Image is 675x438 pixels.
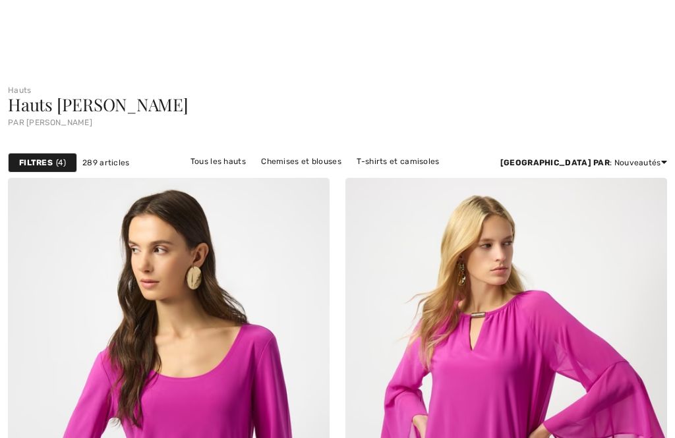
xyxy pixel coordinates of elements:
strong: [GEOGRAPHIC_DATA] par [500,158,610,167]
a: Hauts [8,86,32,95]
a: T-shirts et camisoles [350,153,446,170]
a: Tuniques [176,170,223,187]
span: 289 articles [82,157,130,169]
strong: Filtres [19,157,53,169]
a: Ensembles [225,170,281,187]
a: Chemises et blouses [254,153,348,170]
a: Tous les hauts [184,153,252,170]
a: Hauts blancs [390,170,454,187]
span: Hauts [PERSON_NAME] [8,93,189,116]
span: 4 [56,157,66,169]
div: : Nouveautés [500,157,667,169]
div: par [PERSON_NAME] [8,119,667,126]
a: [PERSON_NAME] Hauts [283,170,388,187]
